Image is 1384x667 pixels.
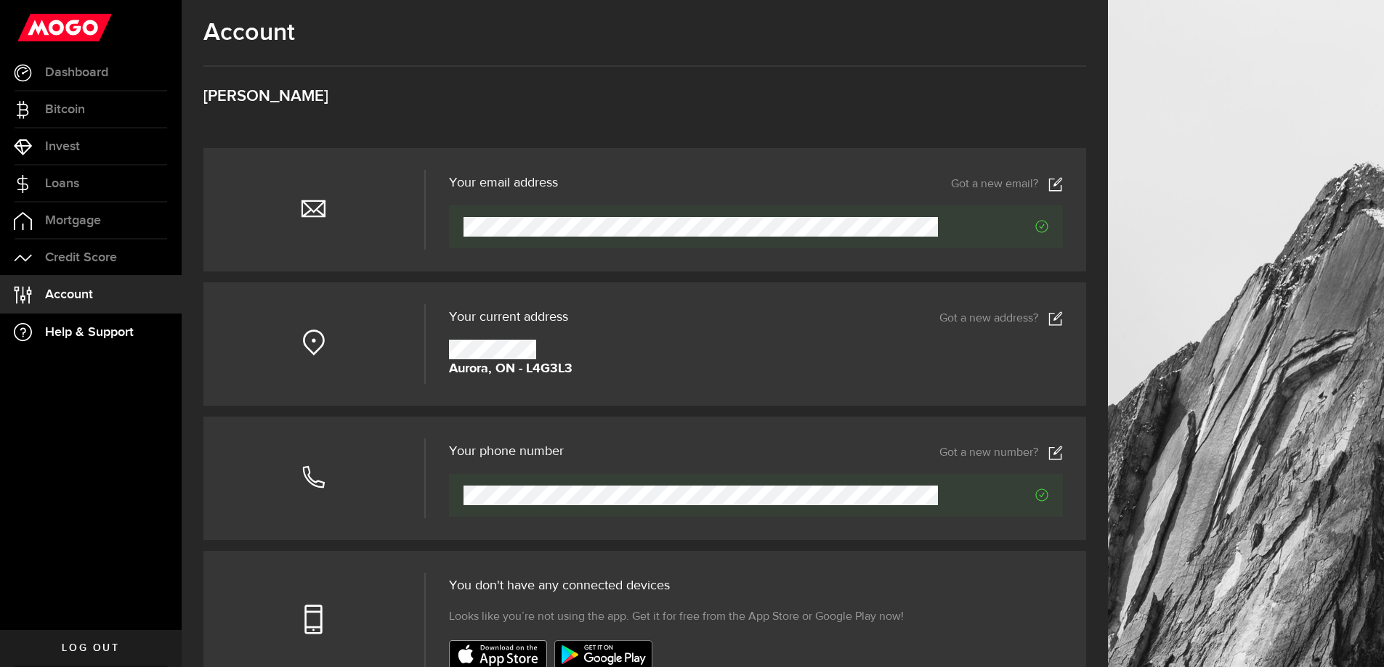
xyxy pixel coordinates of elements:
[938,220,1048,233] span: Verified
[939,311,1063,326] a: Got a new address?
[45,177,79,190] span: Loans
[45,251,117,264] span: Credit Score
[45,140,80,153] span: Invest
[45,326,134,339] span: Help & Support
[45,103,85,116] span: Bitcoin
[45,66,108,79] span: Dashboard
[45,288,93,301] span: Account
[12,6,55,49] button: Open LiveChat chat widget
[45,214,101,227] span: Mortgage
[939,446,1063,460] a: Got a new number?
[203,18,1086,47] h1: Account
[951,177,1063,192] a: Got a new email?
[449,359,572,379] strong: Aurora, ON - L4G3L3
[449,608,904,626] span: Looks like you’re not using the app. Get it for free from the App Store or Google Play now!
[449,579,670,592] span: You don't have any connected devices
[449,176,558,189] h3: Your email address
[449,445,564,458] h3: Your phone number
[449,311,568,324] span: Your current address
[203,89,1086,105] h3: [PERSON_NAME]
[938,488,1048,502] span: Verified
[62,643,119,653] span: Log out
